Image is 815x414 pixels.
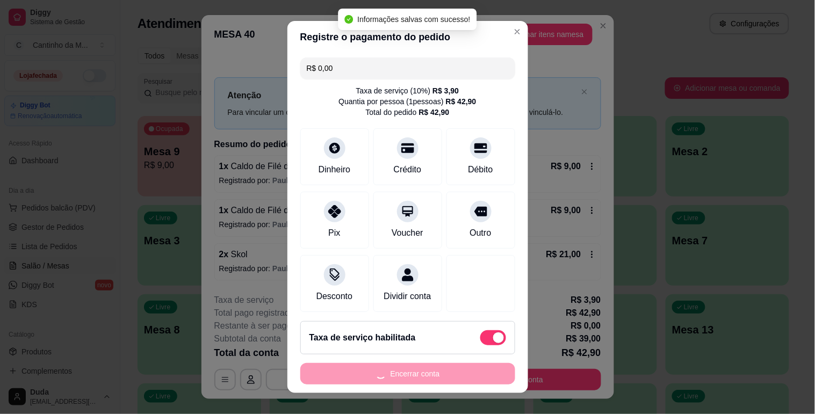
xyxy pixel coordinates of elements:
[319,163,351,176] div: Dinheiro
[468,163,493,176] div: Débito
[392,227,423,239] div: Voucher
[446,96,477,107] div: R$ 42,90
[328,227,340,239] div: Pix
[394,163,422,176] div: Crédito
[419,107,450,118] div: R$ 42,90
[307,57,509,79] input: Ex.: hambúrguer de cordeiro
[309,331,416,344] h2: Taxa de serviço habilitada
[384,290,431,303] div: Dividir conta
[509,23,526,40] button: Close
[357,15,470,24] span: Informações salvas com sucesso!
[470,227,491,239] div: Outro
[366,107,450,118] div: Total do pedido
[432,85,459,96] div: R$ 3,90
[338,96,476,107] div: Quantia por pessoa ( 1 pessoas)
[356,85,459,96] div: Taxa de serviço ( 10 %)
[344,15,353,24] span: check-circle
[316,290,353,303] div: Desconto
[287,21,528,53] header: Registre o pagamento do pedido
